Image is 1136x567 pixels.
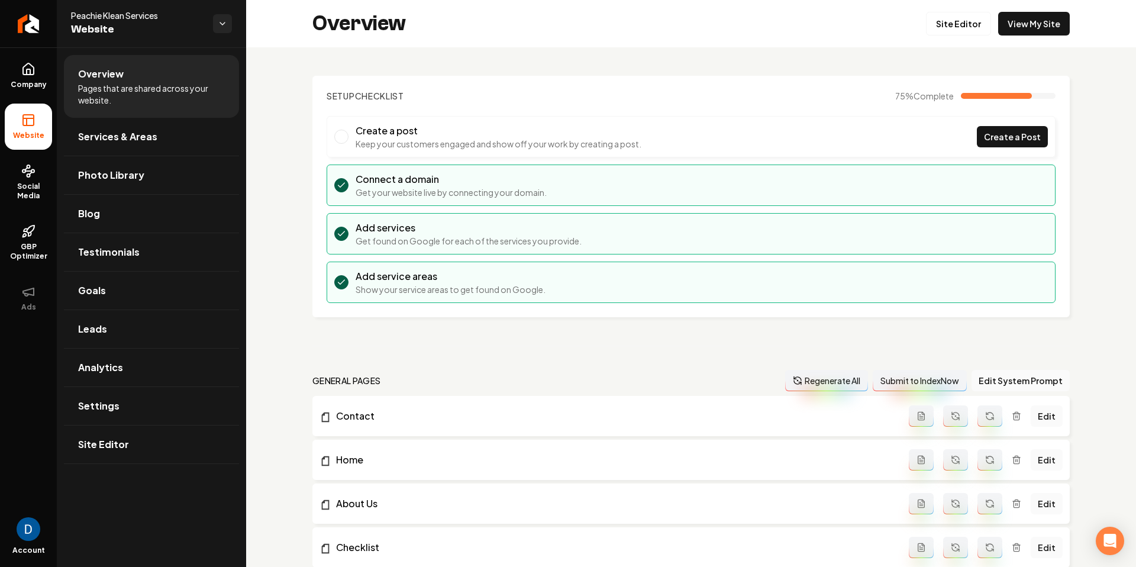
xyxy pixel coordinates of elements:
h2: general pages [312,375,381,386]
a: Home [319,453,909,467]
span: Social Media [5,182,52,201]
span: Photo Library [78,168,144,182]
button: Ads [5,275,52,321]
a: Edit [1031,493,1063,514]
span: Ads [17,302,41,312]
span: Overview [78,67,124,81]
h3: Create a post [356,124,641,138]
button: Open user button [17,517,40,541]
span: Company [6,80,51,89]
span: Website [8,131,49,140]
span: Blog [78,207,100,221]
span: Create a Post [984,131,1041,143]
img: David Rice [17,517,40,541]
a: Site Editor [926,12,991,36]
a: About Us [319,497,909,511]
span: Setup [327,91,355,101]
a: Site Editor [64,426,239,463]
span: Services & Areas [78,130,157,144]
p: Show your service areas to get found on Google. [356,283,546,295]
span: Complete [914,91,954,101]
h3: Add service areas [356,269,546,283]
button: Add admin page prompt [909,405,934,427]
a: Settings [64,387,239,425]
a: Services & Areas [64,118,239,156]
div: Open Intercom Messenger [1096,527,1124,555]
button: Add admin page prompt [909,449,934,471]
span: Website [71,21,204,38]
span: GBP Optimizer [5,242,52,261]
a: Create a Post [977,126,1048,147]
a: Blog [64,195,239,233]
p: Keep your customers engaged and show off your work by creating a post. [356,138,641,150]
a: Testimonials [64,233,239,271]
span: Site Editor [78,437,129,452]
button: Submit to IndexNow [873,370,967,391]
span: Analytics [78,360,123,375]
button: Add admin page prompt [909,537,934,558]
span: Pages that are shared across your website. [78,82,225,106]
span: 75 % [895,90,954,102]
img: Rebolt Logo [18,14,40,33]
span: Goals [78,283,106,298]
a: GBP Optimizer [5,215,52,270]
h2: Overview [312,12,406,36]
span: Account [12,546,45,555]
h3: Connect a domain [356,172,547,186]
a: Company [5,53,52,99]
a: View My Site [998,12,1070,36]
span: Settings [78,399,120,413]
a: Edit [1031,449,1063,471]
h3: Add services [356,221,582,235]
button: Edit System Prompt [972,370,1070,391]
a: Analytics [64,349,239,386]
button: Regenerate All [785,370,868,391]
a: Contact [319,409,909,423]
a: Goals [64,272,239,310]
a: Edit [1031,405,1063,427]
a: Social Media [5,154,52,210]
span: Peachie Klean Services [71,9,204,21]
a: Checklist [319,540,909,555]
span: Leads [78,322,107,336]
a: Photo Library [64,156,239,194]
a: Edit [1031,537,1063,558]
a: Leads [64,310,239,348]
button: Add admin page prompt [909,493,934,514]
p: Get your website live by connecting your domain. [356,186,547,198]
span: Testimonials [78,245,140,259]
p: Get found on Google for each of the services you provide. [356,235,582,247]
h2: Checklist [327,90,404,102]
